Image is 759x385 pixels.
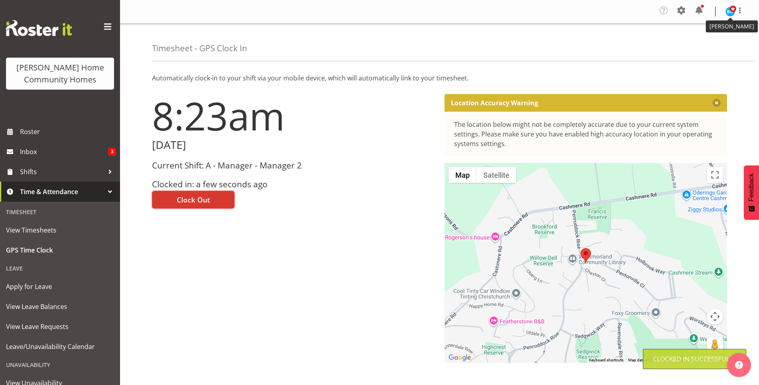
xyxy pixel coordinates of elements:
button: Close message [713,99,721,107]
a: View Leave Requests [2,317,118,337]
a: Apply for Leave [2,277,118,297]
p: Location Accuracy Warning [451,99,538,107]
span: Feedback [748,173,755,201]
span: Map data ©2025 Google [628,358,672,362]
button: Keyboard shortcuts [589,357,623,363]
img: barbara-dunlop8515.jpg [725,7,735,16]
button: Show satellite imagery [477,167,516,183]
div: The location below might not be completely accurate due to your current system settings. Please m... [454,120,718,148]
h1: 8:23am [152,94,435,137]
span: Roster [20,126,116,138]
h3: Current Shift: A - Manager - Manager 2 [152,161,435,170]
span: Shifts [20,166,104,178]
button: Show street map [449,167,477,183]
span: View Leave Requests [6,321,114,333]
a: Open this area in Google Maps (opens a new window) [447,353,473,363]
button: Clock Out [152,191,234,209]
div: Leave [2,260,118,277]
button: Drag Pegman onto the map to open Street View [707,337,723,353]
span: View Timesheets [6,224,114,236]
img: Google [447,353,473,363]
span: Inbox [20,146,108,158]
p: Automatically clock-in to your shift via your mobile device, which will automatically link to you... [152,73,727,83]
h3: Clocked in: a few seconds ago [152,180,435,189]
span: Clock Out [177,195,210,205]
a: Leave/Unavailability Calendar [2,337,118,357]
img: help-xxl-2.png [735,361,743,369]
button: Toggle fullscreen view [707,167,723,183]
div: [PERSON_NAME] Home Community Homes [14,62,106,86]
span: Time & Attendance [20,186,104,198]
a: GPS Time Clock [2,240,118,260]
span: View Leave Balances [6,301,114,313]
img: Rosterit website logo [6,20,72,36]
a: View Leave Balances [2,297,118,317]
h2: [DATE] [152,139,435,151]
div: Timesheet [2,204,118,220]
div: Unavailability [2,357,118,373]
button: Feedback - Show survey [744,165,759,220]
a: View Timesheets [2,220,118,240]
button: Map camera controls [707,309,723,325]
span: GPS Time Clock [6,244,114,256]
span: Apply for Leave [6,281,114,293]
span: Leave/Unavailability Calendar [6,341,114,353]
h4: Timesheet - GPS Clock In [152,44,247,53]
span: 3 [108,148,116,156]
div: Clocked in Successfully [653,354,736,364]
